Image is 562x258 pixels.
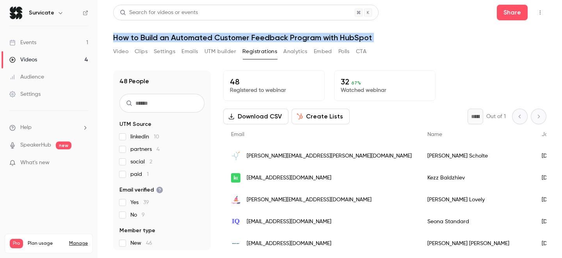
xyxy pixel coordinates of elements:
[427,132,442,137] span: Name
[420,233,534,254] div: [PERSON_NAME] [PERSON_NAME]
[10,239,23,248] span: Pro
[230,77,318,86] p: 48
[9,73,44,81] div: Audience
[420,211,534,233] div: Seona Standard
[247,240,331,248] span: [EMAIL_ADDRESS][DOMAIN_NAME]
[29,9,54,17] h6: Survicate
[120,9,198,17] div: Search for videos or events
[56,142,71,149] span: new
[130,199,149,206] span: Yes
[247,218,331,226] span: [EMAIL_ADDRESS][DOMAIN_NAME]
[230,86,318,94] p: Registered to webinar
[356,45,366,58] button: CTA
[69,240,88,247] a: Manage
[119,120,151,128] span: UTM Source
[20,159,50,167] span: What's new
[231,195,240,204] img: safeguardjoy.com
[9,90,41,98] div: Settings
[130,133,159,141] span: linkedin
[497,5,528,20] button: Share
[130,145,160,153] span: partners
[130,170,149,178] span: paid
[341,77,429,86] p: 32
[154,134,159,140] span: 10
[420,167,534,189] div: Kezz Baldzhiev
[9,56,37,64] div: Videos
[20,141,51,149] a: SpeakerHub
[314,45,332,58] button: Embed
[20,124,32,132] span: Help
[143,200,149,205] span: 39
[147,172,149,177] span: 1
[351,80,361,86] span: 67 %
[231,239,240,248] img: opaatswy.com
[157,147,160,152] span: 4
[231,173,240,183] img: kashkick.com
[9,39,36,47] div: Events
[283,45,308,58] button: Analytics
[338,45,350,58] button: Polls
[149,159,152,165] span: 2
[142,212,145,218] span: 9
[247,196,372,204] span: [PERSON_NAME][EMAIL_ADDRESS][DOMAIN_NAME]
[79,159,88,167] iframe: Noticeable Trigger
[119,227,155,235] span: Member type
[130,239,152,247] span: New
[534,6,546,19] button: Top Bar Actions
[181,45,198,58] button: Emails
[113,45,128,58] button: Video
[205,45,236,58] button: UTM builder
[146,240,152,246] span: 46
[119,186,163,194] span: Email verified
[130,158,152,166] span: social
[242,45,277,58] button: Registrations
[223,109,288,124] button: Download CSV
[231,151,240,161] img: helindata.com
[420,145,534,167] div: [PERSON_NAME] Scholte
[486,113,506,120] p: Out of 1
[9,124,88,132] li: help-dropdown-opener
[341,86,429,94] p: Watched webinar
[154,45,175,58] button: Settings
[247,152,412,160] span: [PERSON_NAME][EMAIL_ADDRESS][PERSON_NAME][DOMAIN_NAME]
[231,217,240,226] img: billreviewiq.com
[28,240,64,247] span: Plan usage
[119,77,149,86] h1: 48 People
[292,109,350,124] button: Create Lists
[10,7,22,19] img: Survicate
[420,189,534,211] div: [PERSON_NAME] Lovely
[231,132,244,137] span: Email
[135,45,148,58] button: Clips
[113,33,546,42] h1: How to Build an Automated Customer Feedback Program with HubSpot
[247,174,331,182] span: [EMAIL_ADDRESS][DOMAIN_NAME]
[130,211,145,219] span: No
